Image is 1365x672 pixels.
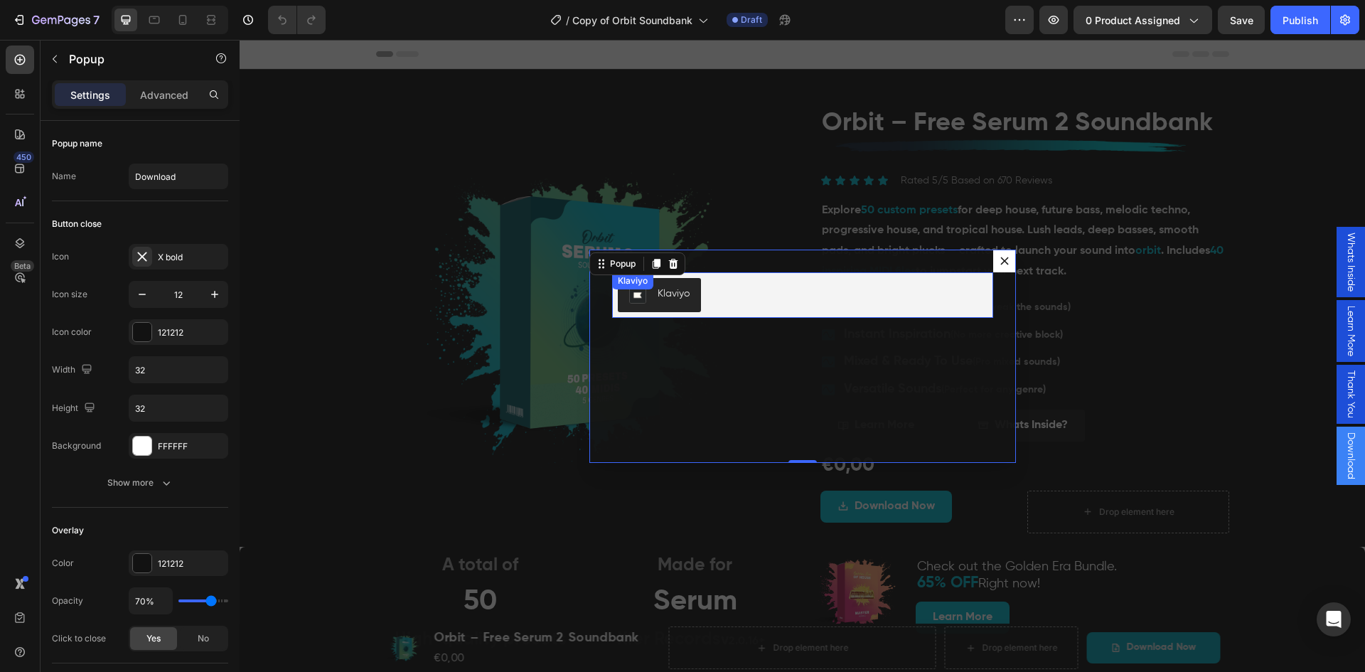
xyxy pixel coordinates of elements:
div: Undo/Redo [268,6,326,34]
div: Icon color [52,326,92,338]
div: Open Intercom Messenger [1317,602,1351,636]
button: Show more [52,470,228,496]
div: Klaviyo [418,247,450,262]
div: FFFFFF [158,440,225,453]
div: Icon [52,250,69,263]
span: 0 product assigned [1086,13,1180,28]
div: Background [52,439,101,452]
span: Draft [741,14,762,26]
div: 450 [14,151,34,163]
span: Whats Inside [1104,193,1118,252]
span: Save [1230,14,1253,26]
div: Popup [368,218,399,230]
input: E.g. New popup [129,164,228,189]
button: Publish [1270,6,1330,34]
span: Copy of Orbit Soundbank [572,13,692,28]
button: Klaviyo [378,238,461,272]
div: Dialog body [350,210,776,423]
div: Overlay [52,524,84,537]
div: X bold [158,251,225,264]
div: Show more [107,476,173,490]
div: Icon size [52,288,87,301]
span: Learn More [1104,266,1118,316]
input: Auto [129,588,172,614]
div: Width [52,361,95,380]
span: Yes [146,632,161,645]
p: Settings [70,87,110,102]
div: Popup name [52,137,102,150]
iframe: To enrich screen reader interactions, please activate Accessibility in Grammarly extension settings [240,40,1365,672]
p: 7 [93,11,100,28]
span: Thank You [1104,331,1118,378]
div: Name [52,170,76,183]
div: Publish [1283,13,1318,28]
span: No [198,632,209,645]
div: Beta [11,260,34,272]
button: 0 product assigned [1074,6,1212,34]
div: Opacity [52,594,83,607]
span: Download [1104,393,1118,439]
button: 7 [6,6,106,34]
div: 121212 [158,558,225,570]
p: Popup [69,50,190,68]
div: Click to close [52,632,106,645]
div: Dialog content [350,210,776,423]
input: Auto [129,357,227,383]
div: Klaviyo [375,235,411,247]
p: Advanced [140,87,188,102]
div: Height [52,399,98,418]
div: Button close [52,218,102,230]
input: Auto [129,395,227,421]
button: Save [1218,6,1265,34]
div: 121212 [158,326,225,339]
img: Klaviyo.png [390,247,407,264]
div: Color [52,557,74,570]
span: / [566,13,569,28]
